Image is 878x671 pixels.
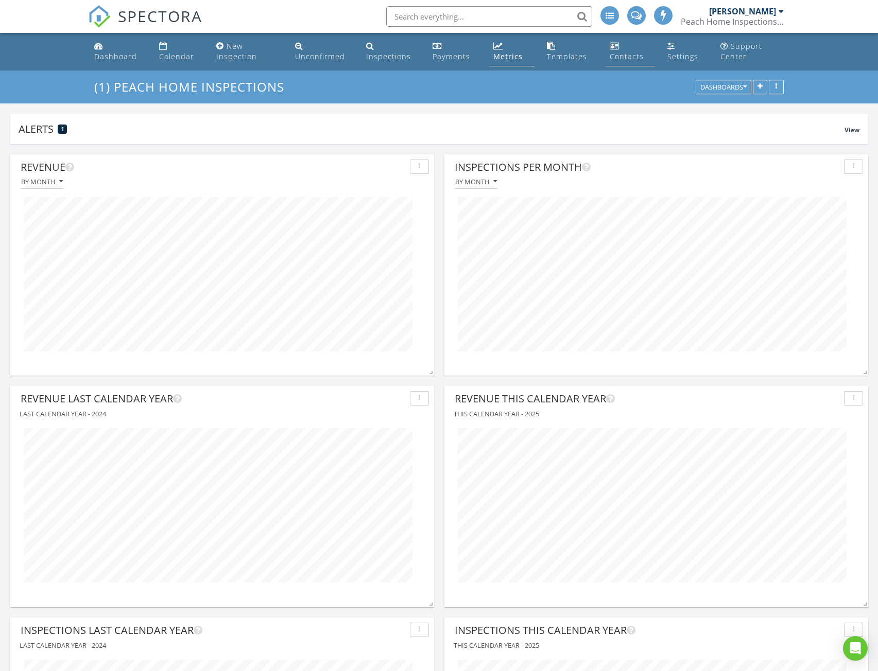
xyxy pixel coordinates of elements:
div: Templates [547,51,587,61]
a: Contacts [606,37,655,66]
span: View [845,126,859,134]
div: Unconfirmed [295,51,345,61]
a: Support Center [716,37,788,66]
div: Payments [433,51,470,61]
a: Dashboard [90,37,147,66]
img: The Best Home Inspection Software - Spectora [88,5,111,28]
div: Revenue This Calendar Year [455,391,840,407]
a: Inspections [362,37,420,66]
a: Templates [543,37,597,66]
div: Peach Home Inspections LLC [681,16,784,27]
a: Settings [663,37,708,66]
div: New Inspection [216,41,257,61]
div: Alerts [19,122,845,136]
a: Unconfirmed [291,37,354,66]
button: By month [21,175,63,189]
div: [PERSON_NAME] [709,6,776,16]
span: 1 [61,126,64,133]
button: Dashboards [696,80,751,95]
a: Metrics [489,37,535,66]
div: Metrics [493,51,523,61]
div: Dashboards [700,84,747,91]
div: By month [455,178,497,185]
a: SPECTORA [88,14,202,36]
span: SPECTORA [118,5,202,27]
div: Settings [667,51,698,61]
div: Inspections Last Calendar Year [21,623,406,638]
input: Search everything... [386,6,592,27]
div: Dashboard [94,51,137,61]
div: Inspections [366,51,411,61]
div: Revenue [21,160,406,175]
div: Contacts [610,51,644,61]
div: Calendar [159,51,194,61]
div: Revenue Last Calendar Year [21,391,406,407]
div: Inspections This Calendar Year [455,623,840,638]
div: Open Intercom Messenger [843,636,868,661]
button: By month [455,175,497,189]
div: By month [21,178,63,185]
a: New Inspection [212,37,283,66]
a: Calendar [155,37,204,66]
div: Support Center [720,41,762,61]
a: (1) Peach Home Inspections [94,78,293,95]
a: Payments [428,37,481,66]
div: Inspections Per Month [455,160,840,175]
